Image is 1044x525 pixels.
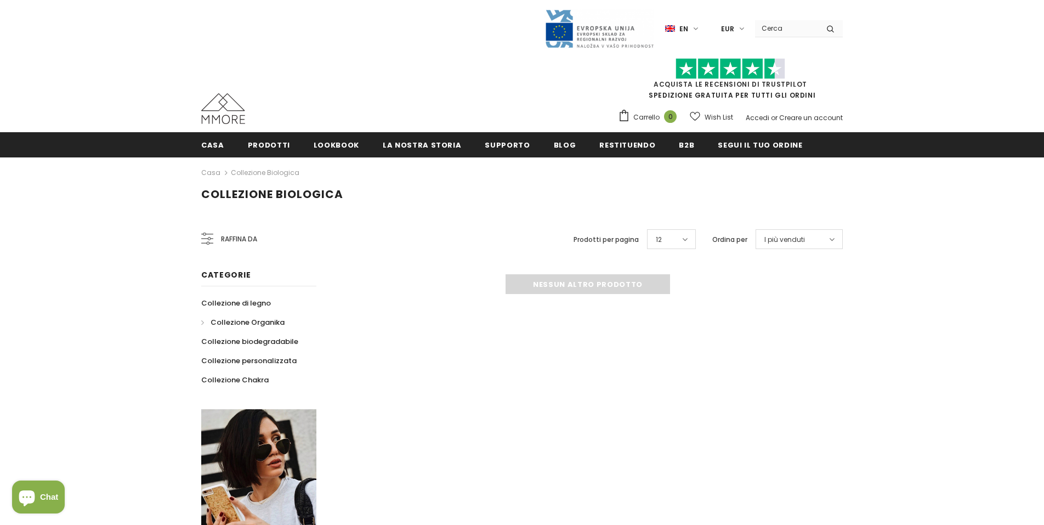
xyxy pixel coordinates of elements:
[771,113,778,122] span: or
[201,370,269,389] a: Collezione Chakra
[211,317,285,328] span: Collezione Organika
[201,375,269,385] span: Collezione Chakra
[633,112,660,123] span: Carrello
[201,336,298,347] span: Collezione biodegradabile
[201,166,220,179] a: Casa
[201,298,271,308] span: Collezione di legno
[383,132,461,157] a: La nostra storia
[679,24,688,35] span: en
[201,293,271,313] a: Collezione di legno
[755,20,818,36] input: Search Site
[314,140,359,150] span: Lookbook
[679,140,694,150] span: B2B
[201,93,245,124] img: Casi MMORE
[764,234,805,245] span: I più venduti
[201,187,343,202] span: Collezione biologica
[201,351,297,370] a: Collezione personalizzata
[618,63,843,100] span: SPEDIZIONE GRATUITA PER TUTTI GLI ORDINI
[679,132,694,157] a: B2B
[721,24,734,35] span: EUR
[746,113,769,122] a: Accedi
[485,132,530,157] a: supporto
[544,9,654,49] img: Javni Razpis
[201,313,285,332] a: Collezione Organika
[656,234,662,245] span: 12
[664,110,677,123] span: 0
[574,234,639,245] label: Prodotti per pagina
[705,112,733,123] span: Wish List
[618,109,682,126] a: Carrello 0
[221,233,257,245] span: Raffina da
[201,132,224,157] a: Casa
[201,269,251,280] span: Categorie
[248,140,290,150] span: Prodotti
[718,132,802,157] a: Segui il tuo ordine
[485,140,530,150] span: supporto
[201,140,224,150] span: Casa
[383,140,461,150] span: La nostra storia
[718,140,802,150] span: Segui il tuo ordine
[201,332,298,351] a: Collezione biodegradabile
[599,140,655,150] span: Restituendo
[248,132,290,157] a: Prodotti
[599,132,655,157] a: Restituendo
[690,108,733,127] a: Wish List
[554,132,576,157] a: Blog
[665,24,675,33] img: i-lang-1.png
[676,58,785,80] img: Fidati di Pilot Stars
[9,481,68,516] inbox-online-store-chat: Shopify online store chat
[314,132,359,157] a: Lookbook
[554,140,576,150] span: Blog
[654,80,807,89] a: Acquista le recensioni di TrustPilot
[231,168,299,177] a: Collezione biologica
[544,24,654,33] a: Javni Razpis
[779,113,843,122] a: Creare un account
[712,234,747,245] label: Ordina per
[201,355,297,366] span: Collezione personalizzata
